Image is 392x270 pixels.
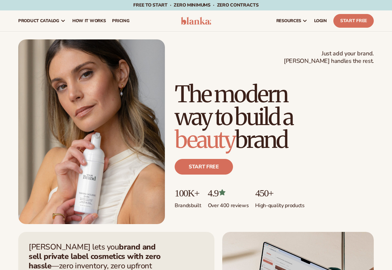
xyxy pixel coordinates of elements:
h1: The modern way to build a brand [175,83,374,151]
span: beauty [175,125,235,154]
span: Just add your brand. [PERSON_NAME] handles the rest. [284,50,374,65]
img: logo [181,17,211,25]
p: Over 400 reviews [208,198,249,209]
a: How It Works [69,10,109,31]
span: pricing [112,18,129,23]
p: 450+ [255,188,304,198]
a: product catalog [15,10,69,31]
span: Free to start · ZERO minimums · ZERO contracts [133,2,258,8]
p: Brands built [175,198,201,209]
span: LOGIN [314,18,327,23]
a: Start Free [333,14,374,28]
a: Start free [175,159,233,175]
p: 4.9 [208,188,249,198]
span: product catalog [18,18,59,23]
img: Female holding tanning mousse. [18,39,165,224]
a: pricing [109,10,133,31]
p: High-quality products [255,198,304,209]
span: How It Works [72,18,106,23]
p: 100K+ [175,188,201,198]
a: LOGIN [311,10,330,31]
a: resources [273,10,311,31]
span: resources [276,18,301,23]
